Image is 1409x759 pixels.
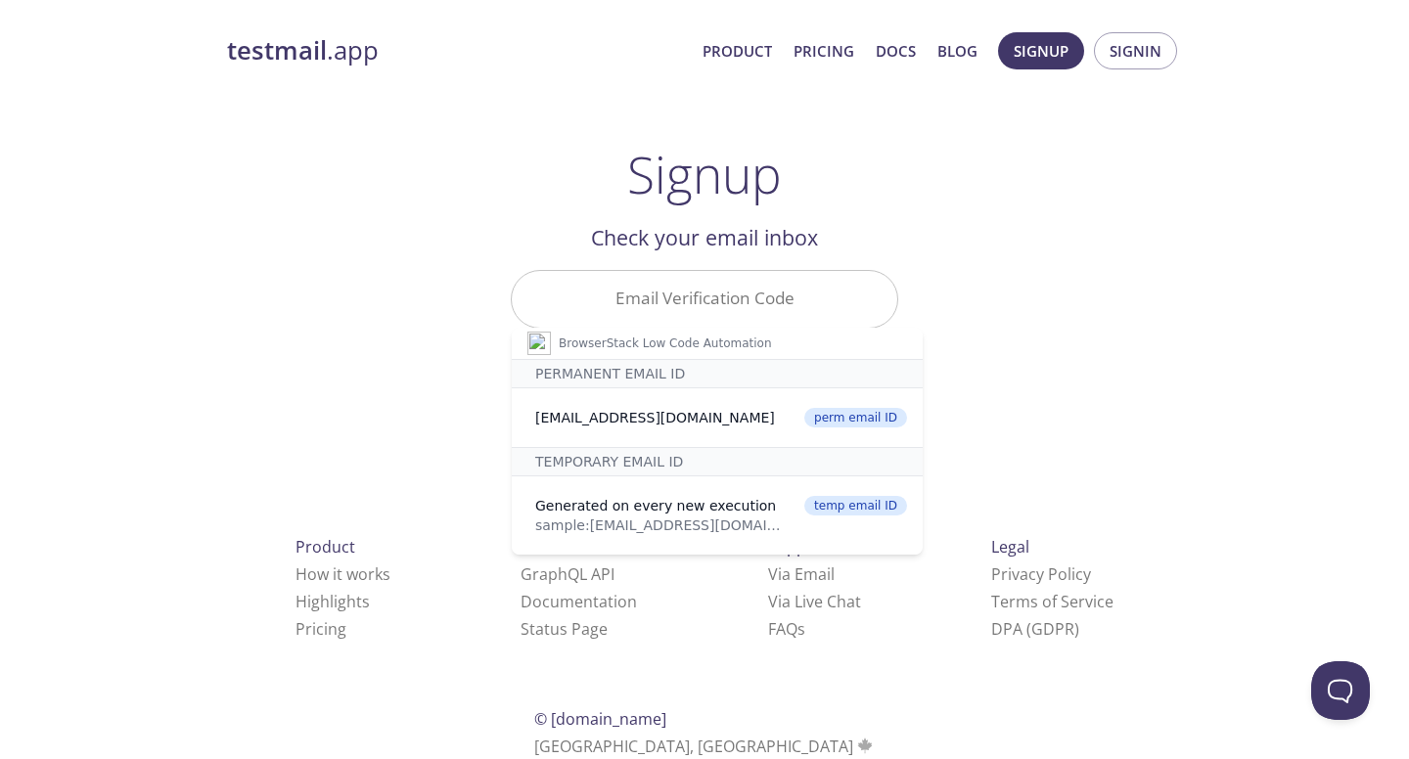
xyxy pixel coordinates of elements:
a: Docs [876,38,916,64]
span: [GEOGRAPHIC_DATA], [GEOGRAPHIC_DATA] [534,736,876,757]
a: Pricing [295,618,346,640]
a: Highlights [295,591,370,612]
a: testmail.app [227,34,687,67]
a: Blog [937,38,977,64]
span: Signup [1014,38,1068,64]
a: Via Live Chat [768,591,861,612]
a: How it works [295,563,390,585]
a: DPA (GDPR) [991,618,1079,640]
a: FAQ [768,618,805,640]
strong: testmail [227,33,327,67]
a: GraphQL API [521,563,614,585]
button: Signup [998,32,1084,69]
a: Status Page [521,618,608,640]
span: © [DOMAIN_NAME] [534,708,666,730]
span: Legal [991,536,1029,558]
a: Via Email [768,563,835,585]
span: Product [295,536,355,558]
span: Signin [1110,38,1161,64]
a: Documentation [521,591,637,612]
a: Product [703,38,772,64]
a: Pricing [794,38,854,64]
span: s [797,618,805,640]
a: Terms of Service [991,591,1114,612]
h2: Check your email inbox [511,221,898,254]
iframe: Help Scout Beacon - Open [1311,661,1370,720]
button: Signin [1094,32,1177,69]
a: Privacy Policy [991,563,1091,585]
h1: Signup [627,145,782,203]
